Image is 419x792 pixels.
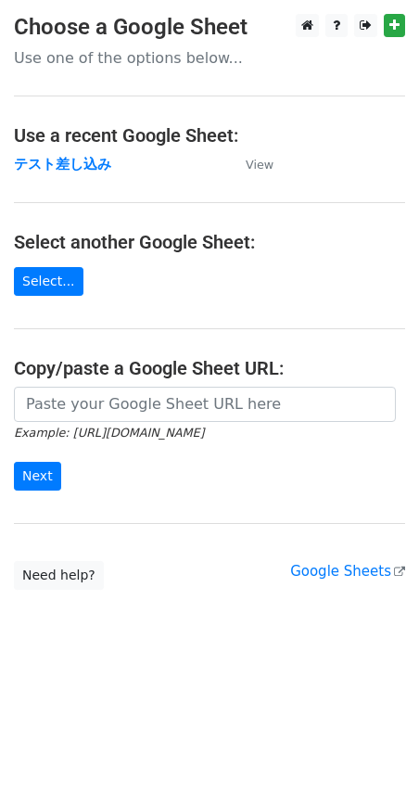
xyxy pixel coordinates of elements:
[14,357,405,379] h4: Copy/paste a Google Sheet URL:
[14,267,83,296] a: Select...
[246,158,273,172] small: View
[14,462,61,491] input: Next
[14,426,204,440] small: Example: [URL][DOMAIN_NAME]
[14,124,405,147] h4: Use a recent Google Sheet:
[14,231,405,253] h4: Select another Google Sheet:
[14,14,405,41] h3: Choose a Google Sheet
[14,561,104,590] a: Need help?
[290,563,405,580] a: Google Sheets
[14,156,111,172] a: テスト差し込み
[14,387,396,422] input: Paste your Google Sheet URL here
[14,48,405,68] p: Use one of the options below...
[227,156,273,172] a: View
